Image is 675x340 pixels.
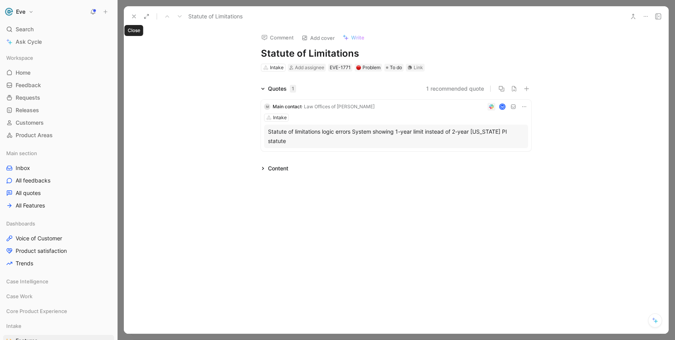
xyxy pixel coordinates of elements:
[500,104,505,109] div: M
[5,8,13,16] img: Eve
[302,104,375,109] span: · Law Offices of [PERSON_NAME]
[3,162,114,174] a: Inbox
[3,104,114,116] a: Releases
[3,218,114,229] div: Dashboards
[351,34,364,41] span: Write
[16,177,50,184] span: All feedbacks
[6,292,32,300] span: Case Work
[3,23,114,35] div: Search
[6,220,35,227] span: Dashboards
[426,84,484,93] button: 1 recommended quote
[258,164,291,173] div: Content
[3,290,114,304] div: Case Work
[6,54,33,62] span: Workspace
[3,52,114,64] div: Workspace
[6,322,21,330] span: Intake
[16,25,34,34] span: Search
[356,65,361,70] img: 🔴
[3,233,114,244] a: Voice of Customer
[273,114,287,122] div: Intake
[384,64,404,72] div: To do
[16,189,41,197] span: All quotes
[3,6,36,17] button: EveEve
[16,8,25,15] h1: Eve
[264,104,270,110] div: M
[3,218,114,269] div: DashboardsVoice of CustomerProduct satisfactionTrends
[16,234,62,242] span: Voice of Customer
[188,12,243,21] span: Statute of Limitations
[390,64,402,72] span: To do
[16,131,53,139] span: Product Areas
[3,36,114,48] a: Ask Cycle
[3,67,114,79] a: Home
[16,202,45,209] span: All Features
[3,187,114,199] a: All quotes
[268,84,296,93] div: Quotes
[3,305,114,319] div: Core Product Experience
[298,32,338,43] button: Add cover
[261,47,531,60] h1: Statute of Limitations
[16,119,44,127] span: Customers
[339,32,368,43] button: Write
[268,127,524,146] div: Statute of limitations logic errors System showing 1-year limit instead of 2-year [US_STATE] PI s...
[330,64,351,72] div: EVE-1771
[3,147,114,159] div: Main section
[16,259,33,267] span: Trends
[16,94,40,102] span: Requests
[16,247,67,255] span: Product satisfaction
[3,175,114,186] a: All feedbacks
[258,32,297,43] button: Comment
[3,258,114,269] a: Trends
[6,307,67,315] span: Core Product Experience
[6,277,48,285] span: Case Intelligence
[3,92,114,104] a: Requests
[3,305,114,317] div: Core Product Experience
[3,290,114,302] div: Case Work
[16,37,42,47] span: Ask Cycle
[3,200,114,211] a: All Features
[6,149,37,157] span: Main section
[268,164,288,173] div: Content
[3,129,114,141] a: Product Areas
[125,25,143,36] div: Close
[414,64,423,72] div: Link
[16,164,30,172] span: Inbox
[3,276,114,290] div: Case Intelligence
[270,64,284,72] div: Intake
[3,245,114,257] a: Product satisfaction
[16,69,30,77] span: Home
[3,147,114,211] div: Main sectionInboxAll feedbacksAll quotesAll Features
[273,104,302,109] span: Main contact
[3,276,114,287] div: Case Intelligence
[3,117,114,129] a: Customers
[290,85,296,93] div: 1
[16,81,41,89] span: Feedback
[3,320,114,332] div: Intake
[356,64,380,72] div: Problem
[355,64,382,72] div: 🔴Problem
[3,79,114,91] a: Feedback
[295,64,324,70] span: Add assignee
[16,106,39,114] span: Releases
[258,84,299,93] div: Quotes1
